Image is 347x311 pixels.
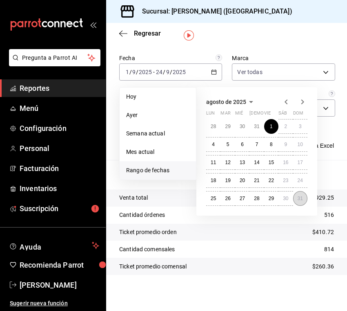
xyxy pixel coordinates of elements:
abbr: 27 de agosto de 2025 [240,196,245,201]
button: 22 de agosto de 2025 [264,173,278,188]
span: Ayuda [20,241,89,250]
span: Personal [20,143,99,154]
abbr: 8 de agosto de 2025 [270,142,273,147]
button: 9 de agosto de 2025 [278,137,293,152]
abbr: 14 de agosto de 2025 [254,160,259,165]
span: Rango de fechas [126,166,189,175]
span: [PERSON_NAME] [20,279,99,291]
abbr: 31 de agosto de 2025 [298,196,303,201]
abbr: 15 de agosto de 2025 [269,160,274,165]
input: -- [132,69,136,75]
a: Pregunta a Parrot AI [6,59,100,68]
span: / [170,69,172,75]
abbr: 5 de agosto de 2025 [227,142,229,147]
button: 4 de agosto de 2025 [206,137,220,152]
abbr: 30 de julio de 2025 [240,124,245,129]
button: 12 de agosto de 2025 [220,155,235,170]
button: 29 de agosto de 2025 [264,191,278,206]
button: agosto de 2025 [206,97,256,107]
span: Semana actual [126,129,189,138]
p: Ticket promedio orden [119,228,177,237]
abbr: 30 de agosto de 2025 [283,196,288,201]
svg: Información delimitada a máximo 62 días. [216,54,222,61]
input: ---- [172,69,186,75]
button: 24 de agosto de 2025 [293,173,307,188]
abbr: 4 de agosto de 2025 [212,142,215,147]
abbr: 6 de agosto de 2025 [241,142,244,147]
button: 21 de agosto de 2025 [249,173,264,188]
input: ---- [138,69,152,75]
label: Marca [232,55,335,61]
abbr: 24 de agosto de 2025 [298,178,303,183]
span: Recomienda Parrot [20,259,99,270]
span: Regresar [134,29,161,37]
abbr: 21 de agosto de 2025 [254,178,259,183]
h3: Sucursal: [PERSON_NAME] ([GEOGRAPHIC_DATA]) [136,7,292,16]
span: Ver todas [237,68,262,76]
button: 20 de agosto de 2025 [235,173,249,188]
p: Ticket promedio comensal [119,262,187,271]
p: Cantidad órdenes [119,211,165,219]
button: 13 de agosto de 2025 [235,155,249,170]
p: $260.36 [312,262,334,271]
abbr: viernes [264,110,271,119]
abbr: 11 de agosto de 2025 [211,160,216,165]
button: 16 de agosto de 2025 [278,155,293,170]
abbr: 29 de julio de 2025 [225,124,230,129]
p: Cantidad comensales [119,245,175,254]
p: $410.72 [312,228,334,237]
abbr: 19 de agosto de 2025 [225,178,230,183]
img: Tooltip marker [184,30,194,41]
abbr: 17 de agosto de 2025 [298,160,303,165]
p: Venta total [119,194,148,202]
abbr: 18 de agosto de 2025 [211,178,216,183]
abbr: 1 de agosto de 2025 [270,124,273,129]
input: -- [166,69,170,75]
abbr: 10 de agosto de 2025 [298,142,303,147]
span: Pregunta a Parrot AI [22,54,88,62]
abbr: 13 de agosto de 2025 [240,160,245,165]
abbr: 7 de agosto de 2025 [256,142,258,147]
button: 28 de julio de 2025 [206,119,220,134]
button: 17 de agosto de 2025 [293,155,307,170]
button: Regresar [119,29,161,37]
span: Mes actual [126,148,189,156]
button: 28 de agosto de 2025 [249,191,264,206]
span: Hoy [126,92,189,101]
abbr: 9 de agosto de 2025 [284,142,287,147]
abbr: jueves [249,110,298,119]
abbr: martes [220,110,230,119]
span: Reportes [20,83,99,94]
abbr: 16 de agosto de 2025 [283,160,288,165]
span: - [153,69,155,75]
button: 8 de agosto de 2025 [264,137,278,152]
span: Configuración [20,123,99,134]
button: 5 de agosto de 2025 [220,137,235,152]
button: Pregunta a Parrot AI [9,49,100,66]
abbr: 20 de agosto de 2025 [240,178,245,183]
button: 1 de agosto de 2025 [264,119,278,134]
input: -- [156,69,163,75]
abbr: 25 de agosto de 2025 [211,196,216,201]
abbr: 29 de agosto de 2025 [269,196,274,201]
span: Inventarios [20,183,99,194]
abbr: sábado [278,110,287,119]
button: 2 de agosto de 2025 [278,119,293,134]
abbr: lunes [206,110,215,119]
span: Ayer [126,111,189,119]
abbr: 26 de agosto de 2025 [225,196,230,201]
button: 6 de agosto de 2025 [235,137,249,152]
button: 30 de agosto de 2025 [278,191,293,206]
abbr: 23 de agosto de 2025 [283,178,288,183]
span: / [129,69,132,75]
abbr: 31 de julio de 2025 [254,124,259,129]
button: 14 de agosto de 2025 [249,155,264,170]
button: 26 de agosto de 2025 [220,191,235,206]
button: 31 de julio de 2025 [249,119,264,134]
span: / [163,69,165,75]
span: Menú [20,103,99,114]
button: 30 de julio de 2025 [235,119,249,134]
abbr: 28 de agosto de 2025 [254,196,259,201]
button: 3 de agosto de 2025 [293,119,307,134]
